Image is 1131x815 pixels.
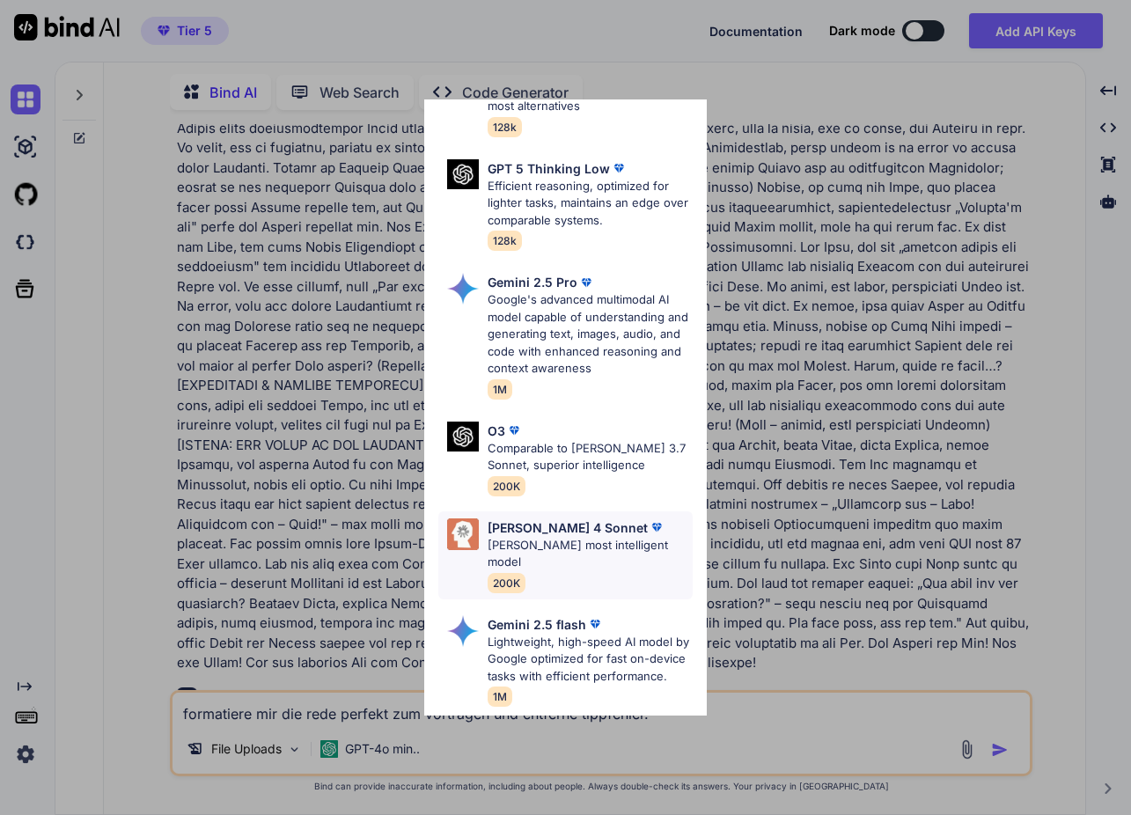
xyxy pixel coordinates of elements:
p: Efficient reasoning, optimized for lighter tasks, maintains an edge over comparable systems. [488,178,693,230]
span: 1M [488,687,512,707]
img: premium [577,274,595,291]
img: premium [586,615,604,633]
p: O3 [488,422,505,440]
img: Pick Models [447,518,479,550]
img: Pick Models [447,159,479,190]
p: [PERSON_NAME] 4 Sonnet [488,518,648,537]
img: premium [648,518,665,536]
span: 128k [488,117,522,137]
p: Gemini 2.5 flash [488,615,586,634]
span: 200K [488,573,525,593]
img: Pick Models [447,273,479,305]
p: Google's advanced multimodal AI model capable of understanding and generating text, images, audio... [488,291,693,378]
span: 128k [488,231,522,251]
img: Pick Models [447,422,479,452]
p: Comparable to [PERSON_NAME] 3.7 Sonnet, superior intelligence [488,440,693,474]
img: Pick Models [447,615,479,647]
p: GPT 5 Thinking Low [488,159,610,178]
img: premium [610,159,628,177]
span: 1M [488,379,512,400]
img: premium [505,422,523,439]
p: Gemini 2.5 Pro [488,273,577,291]
p: [PERSON_NAME] most intelligent model [488,537,693,571]
span: 200K [488,476,525,496]
p: Lightweight, high-speed AI model by Google optimized for fast on-device tasks with efficient perf... [488,634,693,686]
